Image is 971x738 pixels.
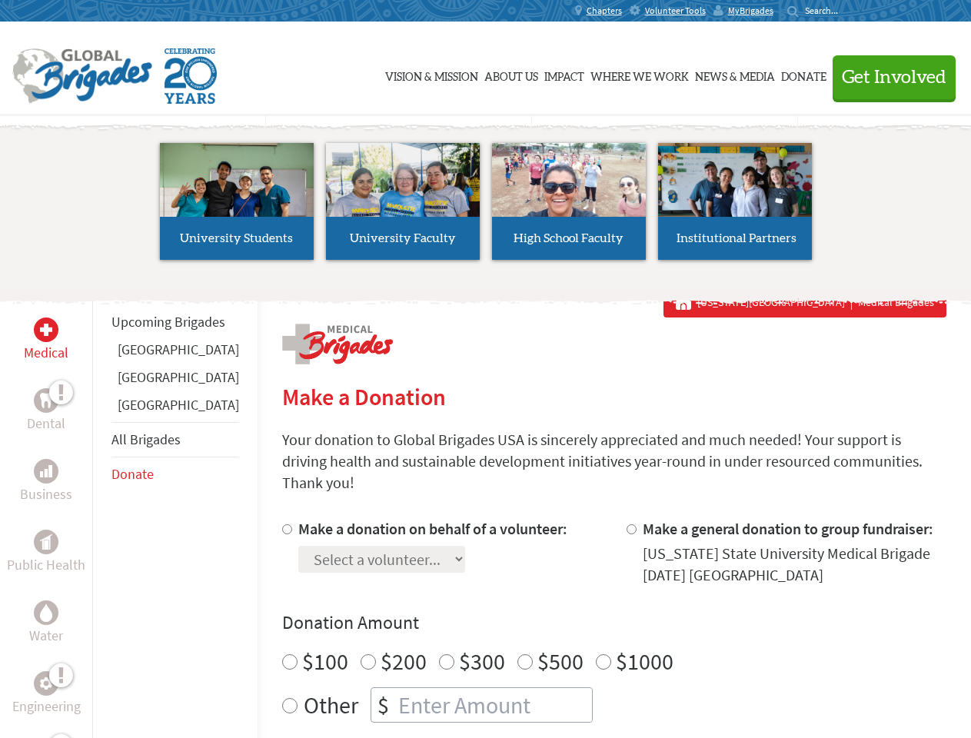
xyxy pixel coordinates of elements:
img: menu_brigades_submenu_2.jpg [326,143,480,246]
a: Upcoming Brigades [111,313,225,331]
a: About Us [484,36,538,113]
img: Water [40,603,52,621]
img: Dental [40,393,52,407]
img: Engineering [40,677,52,690]
p: Medical [24,342,68,364]
a: [GEOGRAPHIC_DATA] [118,341,239,358]
div: Business [34,459,58,484]
div: Dental [34,388,58,413]
h4: Donation Amount [282,610,946,635]
div: Public Health [34,530,58,554]
div: Engineering [34,671,58,696]
span: Volunteer Tools [645,5,706,17]
a: All Brigades [111,430,181,448]
input: Enter Amount [395,688,592,722]
span: University Faculty [350,232,456,244]
a: BusinessBusiness [20,459,72,505]
a: DentalDental [27,388,65,434]
h2: Make a Donation [282,383,946,411]
a: News & Media [695,36,775,113]
li: Panama [111,394,239,422]
a: WaterWater [29,600,63,647]
span: Chapters [587,5,622,17]
img: menu_brigades_submenu_4.jpg [658,143,812,245]
a: Donate [781,36,826,113]
span: University Students [180,232,293,244]
label: $200 [381,647,427,676]
a: MedicalMedical [24,317,68,364]
input: Search... [805,5,849,16]
a: EngineeringEngineering [12,671,81,717]
a: Where We Work [590,36,689,113]
label: Other [304,687,358,723]
img: Business [40,465,52,477]
div: $ [371,688,395,722]
label: $100 [302,647,348,676]
p: Public Health [7,554,85,576]
button: Get Involved [833,55,956,99]
span: High School Faculty [514,232,624,244]
div: Water [34,600,58,625]
a: [GEOGRAPHIC_DATA] [118,396,239,414]
img: Medical [40,324,52,336]
a: Donate [111,465,154,483]
label: $1000 [616,647,673,676]
li: All Brigades [111,422,239,457]
div: Medical [34,317,58,342]
a: High School Faculty [492,143,646,260]
p: Engineering [12,696,81,717]
p: Your donation to Global Brigades USA is sincerely appreciated and much needed! Your support is dr... [282,429,946,494]
a: Institutional Partners [658,143,812,260]
li: Guatemala [111,367,239,394]
a: [GEOGRAPHIC_DATA] [118,368,239,386]
img: logo-medical.png [282,324,393,364]
div: [US_STATE] State University Medical Brigade [DATE] [GEOGRAPHIC_DATA] [643,543,946,586]
li: Upcoming Brigades [111,305,239,339]
img: menu_brigades_submenu_1.jpg [160,143,314,245]
p: Business [20,484,72,505]
li: Ghana [111,339,239,367]
img: Public Health [40,534,52,550]
a: Impact [544,36,584,113]
label: $500 [537,647,584,676]
span: Get Involved [842,68,946,87]
label: Make a general donation to group fundraiser: [643,519,933,538]
p: Dental [27,413,65,434]
a: University Faculty [326,143,480,260]
a: Public HealthPublic Health [7,530,85,576]
img: menu_brigades_submenu_3.jpg [492,143,646,218]
a: University Students [160,143,314,260]
label: $300 [459,647,505,676]
a: Vision & Mission [385,36,478,113]
span: MyBrigades [728,5,773,17]
img: Global Brigades Logo [12,48,152,104]
li: Donate [111,457,239,491]
label: Make a donation on behalf of a volunteer: [298,519,567,538]
img: Global Brigades Celebrating 20 Years [165,48,217,104]
p: Water [29,625,63,647]
span: Institutional Partners [677,232,796,244]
